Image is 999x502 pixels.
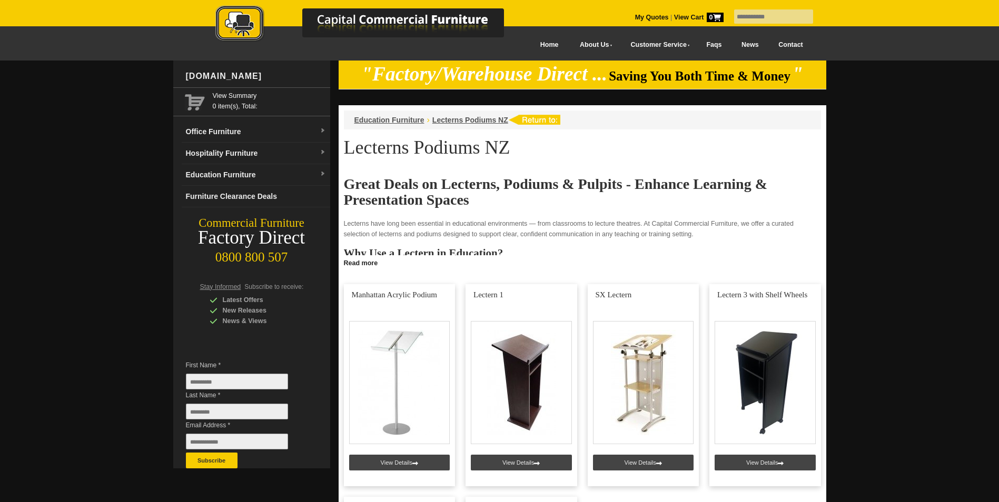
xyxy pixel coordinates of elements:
[635,14,669,21] a: My Quotes
[186,453,238,468] button: Subscribe
[707,13,724,22] span: 0
[674,14,724,21] strong: View Cart
[354,116,424,124] a: Education Furniture
[186,420,304,430] span: Email Address *
[213,91,326,101] a: View Summary
[186,360,304,370] span: First Name *
[200,283,241,290] span: Stay Informed
[210,316,310,326] div: News & Views
[186,5,555,47] a: Capital Commercial Furniture Logo
[173,230,330,245] div: Factory Direct
[792,63,803,85] em: "
[427,115,430,125] li: ›
[244,283,303,290] span: Subscribe to receive:
[213,91,326,110] span: 0 item(s), Total:
[173,245,330,265] div: 0800 800 507
[186,404,288,419] input: Last Name *
[186,5,555,44] img: Capital Commercial Furniture Logo
[182,143,330,164] a: Hospitality Furnituredropdown
[672,14,723,21] a: View Cart0
[768,33,813,57] a: Contact
[339,255,826,268] a: Click to read more
[186,390,304,400] span: Last Name *
[568,33,619,57] a: About Us
[697,33,732,57] a: Faqs
[320,171,326,177] img: dropdown
[344,247,503,259] strong: Why Use a Lectern in Education?
[173,216,330,230] div: Commercial Furniture
[731,33,768,57] a: News
[609,69,790,83] span: Saving You Both Time & Money
[344,137,821,157] h1: Lecterns Podiums NZ
[186,434,288,449] input: Email Address *
[432,116,508,124] a: Lecterns Podiums NZ
[361,63,607,85] em: "Factory/Warehouse Direct ...
[182,164,330,186] a: Education Furnituredropdown
[182,121,330,143] a: Office Furnituredropdown
[320,128,326,134] img: dropdown
[320,149,326,156] img: dropdown
[182,186,330,207] a: Furniture Clearance Deals
[619,33,696,57] a: Customer Service
[344,176,767,208] strong: Great Deals on Lecterns, Podiums & Pulpits - Enhance Learning & Presentation Spaces
[508,115,560,125] img: return to
[210,305,310,316] div: New Releases
[182,61,330,92] div: [DOMAIN_NAME]
[186,374,288,389] input: First Name *
[344,218,821,239] p: Lecterns have long been essential in educational environments — from classrooms to lecture theatr...
[210,295,310,305] div: Latest Offers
